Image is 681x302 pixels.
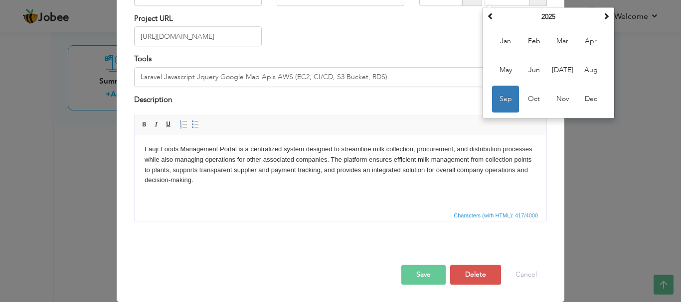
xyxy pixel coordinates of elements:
[506,265,547,285] button: Cancel
[135,134,546,209] iframe: Rich Text Editor, projectEditor
[577,28,604,55] span: Apr
[577,86,604,112] span: Dec
[577,57,604,84] span: Aug
[492,28,519,55] span: Jan
[134,13,173,24] label: Project URL
[520,86,547,112] span: Oct
[134,95,172,105] label: Description
[450,265,501,285] button: Delete
[151,119,162,130] a: Italic
[492,86,519,112] span: Sep
[401,265,446,285] button: Save
[163,119,174,130] a: Underline
[603,12,610,19] span: Next Year
[549,28,576,55] span: Mar
[178,119,189,130] a: Insert/Remove Numbered List
[190,119,201,130] a: Insert/Remove Bulleted List
[134,54,152,65] label: Tools
[487,12,494,19] span: Previous Year
[452,211,540,220] span: Characters (with HTML): 417/4000
[520,28,547,55] span: Feb
[497,9,600,24] th: Select Year
[520,57,547,84] span: Jun
[549,57,576,84] span: [DATE]
[492,57,519,84] span: May
[139,119,150,130] a: Bold
[549,86,576,112] span: Nov
[452,211,541,220] div: Statistics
